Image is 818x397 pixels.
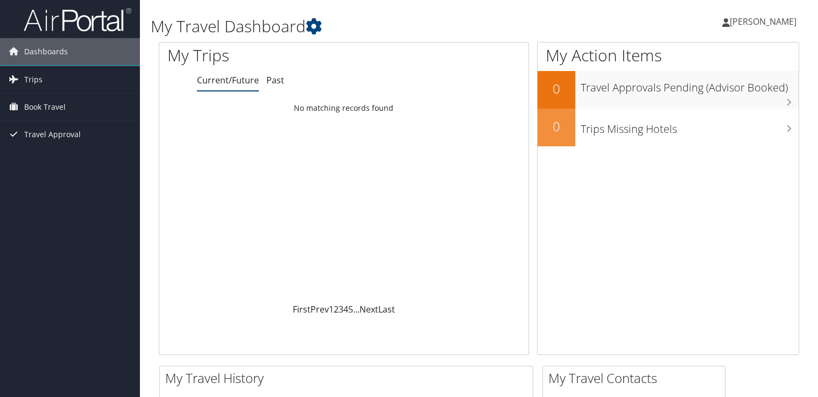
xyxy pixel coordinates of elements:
td: No matching records found [159,98,528,118]
a: 0Travel Approvals Pending (Advisor Booked) [538,71,799,109]
h3: Trips Missing Hotels [581,116,799,137]
h2: 0 [538,80,575,98]
h3: Travel Approvals Pending (Advisor Booked) [581,75,799,95]
a: 3 [339,303,343,315]
a: Prev [311,303,329,315]
a: 0Trips Missing Hotels [538,109,799,146]
h1: My Travel Dashboard [151,15,588,38]
h2: My Travel Contacts [548,369,725,387]
span: Dashboards [24,38,68,65]
a: Next [359,303,378,315]
span: Book Travel [24,94,66,120]
a: [PERSON_NAME] [722,5,807,38]
span: Travel Approval [24,121,81,148]
span: Trips [24,66,43,93]
img: airportal-logo.png [24,7,131,32]
a: First [293,303,311,315]
h1: My Action Items [538,44,799,67]
a: 5 [348,303,353,315]
span: [PERSON_NAME] [730,16,796,27]
a: 4 [343,303,348,315]
h2: My Travel History [165,369,533,387]
span: … [353,303,359,315]
a: 2 [334,303,339,315]
a: 1 [329,303,334,315]
h1: My Trips [167,44,366,67]
a: Past [266,74,284,86]
h2: 0 [538,117,575,136]
a: Last [378,303,395,315]
a: Current/Future [197,74,259,86]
